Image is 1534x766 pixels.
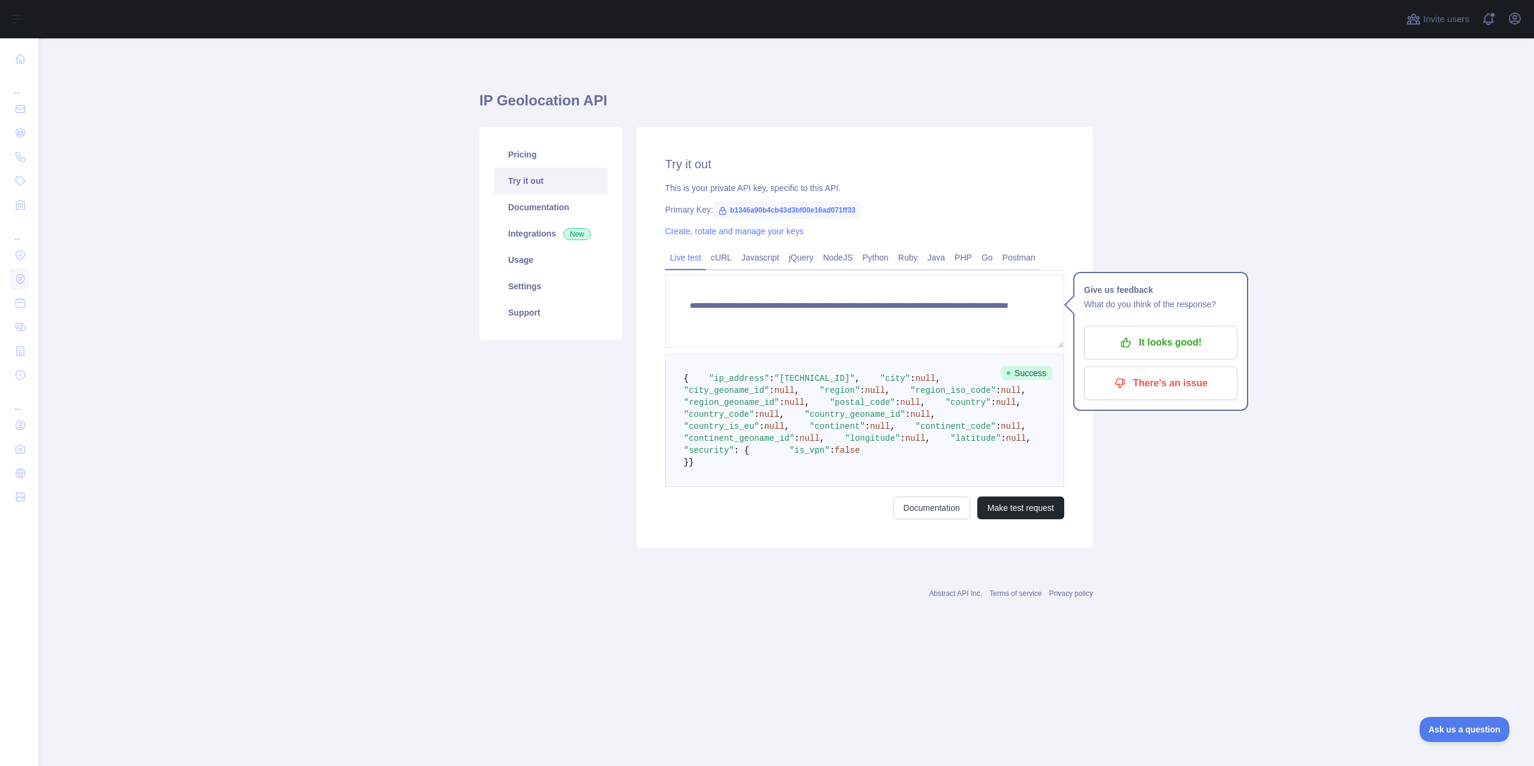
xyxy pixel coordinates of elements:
[977,248,998,267] a: Go
[780,410,784,419] span: ,
[905,410,910,419] span: :
[494,247,608,273] a: Usage
[805,398,810,407] span: ,
[996,386,1001,395] span: :
[929,589,983,598] a: Abstract API Inc.
[494,168,608,194] a: Try it out
[709,374,769,383] span: "ip_address"
[916,374,936,383] span: null
[865,422,869,431] span: :
[925,434,930,443] span: ,
[910,410,931,419] span: null
[1006,434,1026,443] span: null
[820,434,825,443] span: ,
[1021,422,1026,431] span: ,
[860,386,865,395] span: :
[769,374,774,383] span: :
[1001,422,1021,431] span: null
[1026,434,1031,443] span: ,
[479,91,1093,120] h1: IP Geolocation API
[736,248,784,267] a: Javascript
[684,374,689,383] span: {
[1001,366,1052,380] span: Success
[805,410,905,419] span: "country_geoname_id"
[950,434,1001,443] span: "latitude"
[759,422,764,431] span: :
[880,374,910,383] span: "city"
[684,386,769,395] span: "city_geoname_id"
[784,422,789,431] span: ,
[890,422,895,431] span: ,
[830,398,895,407] span: "postal_code"
[774,386,795,395] span: null
[706,248,736,267] a: cURL
[1084,297,1237,311] p: What do you think of the response?
[1021,386,1026,395] span: ,
[830,446,835,455] span: :
[1420,717,1510,742] iframe: Toggle Customer Support
[905,434,926,443] span: null
[916,422,996,431] span: "continent_code"
[1016,398,1021,407] span: ,
[684,422,759,431] span: "country_is_eu"
[920,398,925,407] span: ,
[684,434,795,443] span: "continent_geoname_id"
[885,386,890,395] span: ,
[845,434,900,443] span: "longitude"
[865,386,885,395] span: null
[818,248,857,267] a: NodeJS
[494,273,608,299] a: Settings
[900,398,920,407] span: null
[764,422,784,431] span: null
[835,446,860,455] span: false
[855,374,860,383] span: ,
[923,248,950,267] a: Java
[665,182,1064,194] div: This is your private API key, specific to this API.
[1084,283,1237,297] h1: Give us feedback
[665,156,1064,172] h2: Try it out
[494,299,608,326] a: Support
[996,422,1001,431] span: :
[684,410,754,419] span: "country_code"
[998,248,1040,267] a: Postman
[684,398,780,407] span: "region_geoname_id"
[996,398,1016,407] span: null
[665,226,804,236] a: Create, rotate and manage your keys
[734,446,749,455] span: : {
[893,248,923,267] a: Ruby
[1001,434,1005,443] span: :
[665,204,1064,216] div: Primary Key:
[991,398,996,407] span: :
[977,496,1064,519] button: Make test request
[494,141,608,168] a: Pricing
[870,422,890,431] span: null
[10,218,29,242] div: ...
[910,374,915,383] span: :
[780,398,784,407] span: :
[684,458,689,467] span: }
[684,446,734,455] span: "security"
[820,386,860,395] span: "region"
[946,398,991,407] span: "country"
[494,220,608,247] a: Integrations New
[759,410,780,419] span: null
[10,388,29,412] div: ...
[784,398,805,407] span: null
[1423,13,1469,26] span: Invite users
[774,374,854,383] span: "[TECHNICAL_ID]"
[931,410,935,419] span: ,
[989,589,1041,598] a: Terms of service
[713,201,860,219] span: b1346a90b4cb43d3bf00e16ad071ff33
[910,386,996,395] span: "region_iso_code"
[1404,10,1472,29] button: Invite users
[810,422,865,431] span: "continent"
[799,434,820,443] span: null
[857,248,893,267] a: Python
[784,248,818,267] a: jQuery
[795,386,799,395] span: ,
[900,434,905,443] span: :
[1001,386,1021,395] span: null
[935,374,940,383] span: ,
[950,248,977,267] a: PHP
[754,410,759,419] span: :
